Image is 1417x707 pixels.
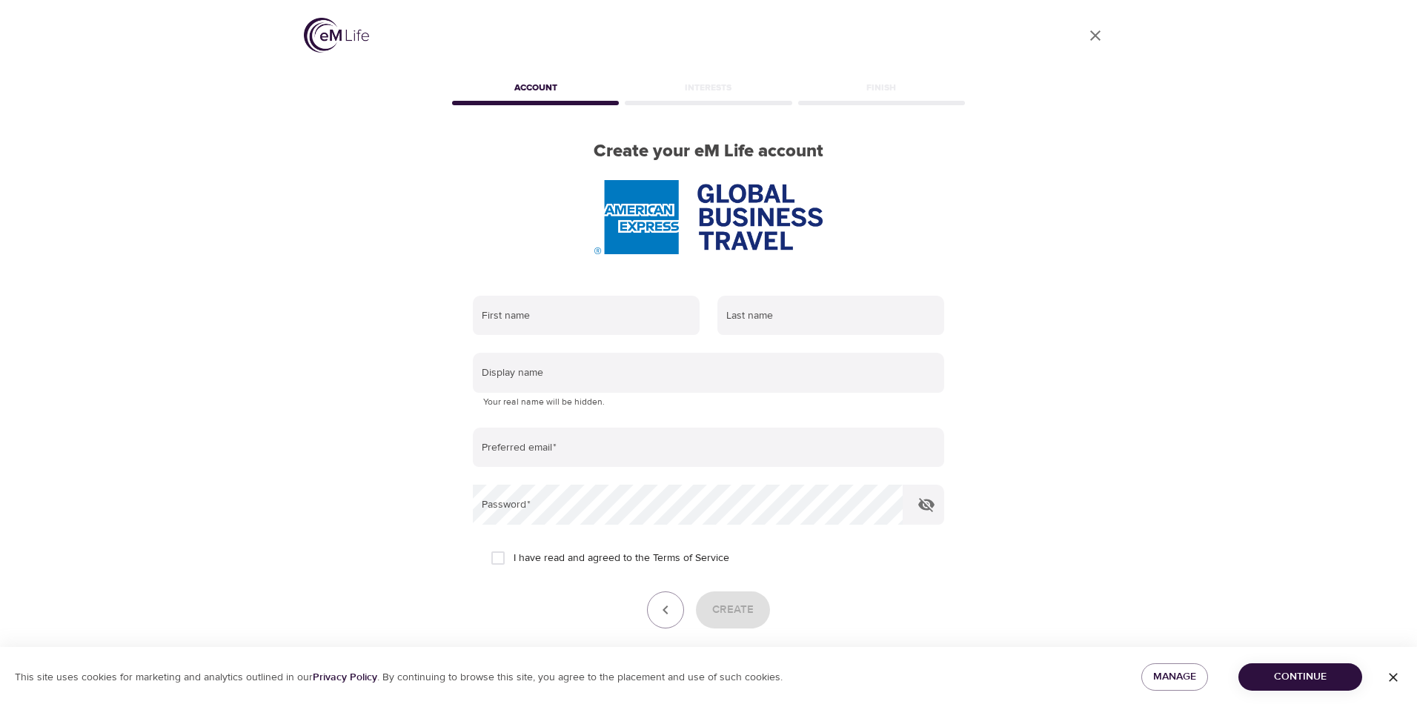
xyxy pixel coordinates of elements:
[1141,663,1208,691] button: Manage
[514,551,729,566] span: I have read and agreed to the
[483,395,934,410] p: Your real name will be hidden.
[1153,668,1196,686] span: Manage
[304,18,369,53] img: logo
[313,671,377,684] a: Privacy Policy
[449,141,968,162] h2: Create your eM Life account
[1238,663,1362,691] button: Continue
[653,551,729,566] a: Terms of Service
[1250,668,1350,686] span: Continue
[594,180,823,254] img: AmEx%20GBT%20logo.png
[1078,18,1113,53] a: close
